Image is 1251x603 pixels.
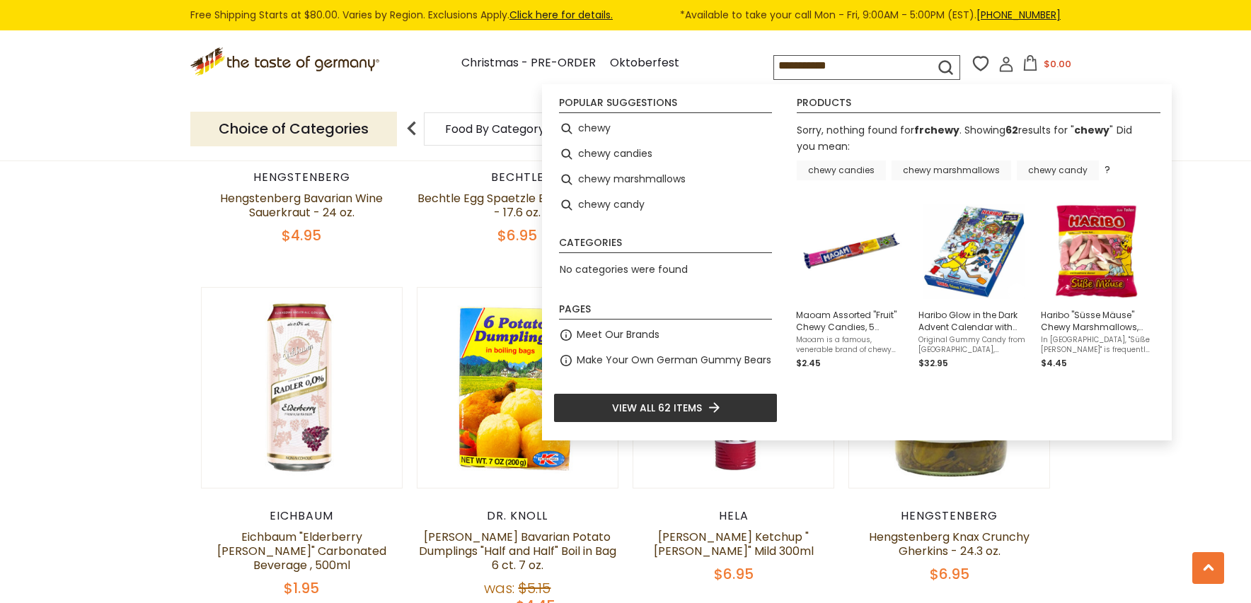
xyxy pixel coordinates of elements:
a: [PERSON_NAME] Ketchup "[PERSON_NAME]" Mild 300ml [654,529,814,559]
div: Free Shipping Starts at $80.00. Varies by Region. Exclusions Apply. [190,7,1061,23]
li: chewy marshmallows [553,167,778,192]
b: 62 [1005,123,1018,137]
li: chewy [553,116,778,141]
a: [PHONE_NUMBER] [976,8,1061,22]
a: Bechtle Egg Spaetzle Bavarian Style - 17.6 oz. [417,190,618,221]
label: Was: [484,578,514,598]
span: Maoam is a famous, venerable brand of chewy candies all with a lot of fruit flavors. This assortm... [796,335,907,355]
img: previous arrow [398,115,426,143]
p: Choice of Categories [190,112,397,146]
li: Meet Our Brands [553,322,778,348]
a: Christmas - PRE-ORDER [461,54,596,73]
img: Eichbaum "Elderberry Radler" Carbonated Beverage , 500ml [202,288,402,488]
div: Hengstenberg [848,509,1050,523]
b: frchewy [914,123,959,137]
span: Haribo "Süsse Mäuse" Chewy Marshmallows, 175g - Made in [GEOGRAPHIC_DATA] [1041,309,1152,333]
span: Showing results for " " [964,123,1113,137]
li: Products [797,98,1160,113]
a: Meet Our Brands [577,327,659,343]
span: $4.45 [1041,357,1067,369]
li: Pages [559,304,772,320]
span: In [GEOGRAPHIC_DATA], "Süße [PERSON_NAME]" is frequently used as a "pet name" between lovers. [PE... [1041,335,1152,355]
a: Click here for details. [509,8,613,22]
a: Hengstenberg Bavarian Wine Sauerkraut - 24 oz. [220,190,383,221]
span: $6.95 [714,564,754,584]
li: Make Your Own German Gummy Bears [553,348,778,373]
a: Make Your Own German Gummy Bears [577,352,771,368]
a: Food By Category [445,124,545,134]
span: Haribo Glow in the Dark Advent Calendar with Assorted Gummy and Chewy Candies, 24 Treat Size Bags... [918,309,1030,333]
div: Dr. Knoll [417,509,618,523]
div: Hela [633,509,834,523]
span: $1.95 [284,578,319,598]
span: *Available to take your call Mon - Fri, 9:00AM - 5:00PM (EST). [680,7,1061,23]
a: Maoam Assorted "Fruit" Chewy Candies, 5 Flavors, 3.9 ozMaoam is a famous, venerable brand of chew... [796,200,907,370]
span: $32.95 [918,357,948,369]
span: $6.95 [497,226,537,245]
li: chewy candies [553,141,778,167]
a: Hengstenberg Knax Crunchy Gherkins - 24.3 oz. [869,529,1030,559]
li: Categories [559,238,772,253]
span: $5.15 [518,578,550,598]
a: Haribo Glow in the Dark Advent Calendar with Assorted Gummy and Chewy Candies, 24 Treat Size Bags... [918,200,1030,370]
span: $0.00 [1044,57,1071,71]
span: Sorry, nothing found for . [797,123,962,137]
div: Hengstenberg [201,170,403,185]
li: Haribo Glow in the Dark Advent Calendar with Assorted Gummy and Chewy Candies, 24 Treat Size Bags... [913,194,1035,376]
div: Eichbaum [201,509,403,523]
li: Maoam Assorted "Fruit" Chewy Candies, 5 Flavors, 3.9 oz [790,194,913,376]
li: Haribo "Süsse Mäuse" Chewy Marshmallows, 175g - Made in Germany [1035,194,1158,376]
span: Maoam Assorted "Fruit" Chewy Candies, 5 Flavors, 3.9 oz [796,309,907,333]
li: Popular suggestions [559,98,772,113]
span: $6.95 [930,564,969,584]
a: chewy candy [1017,160,1099,180]
li: chewy candy [553,192,778,218]
a: Haribo "Süsse Mäuse" Chewy Marshmallows, 175g - Made in [GEOGRAPHIC_DATA]In [GEOGRAPHIC_DATA], "S... [1041,200,1152,370]
span: $2.45 [796,357,821,369]
span: View all 62 items [612,400,702,416]
a: Oktoberfest [610,54,679,73]
a: chewy [1074,123,1109,137]
a: chewy candies [797,160,886,180]
button: $0.00 [1017,55,1077,76]
div: Did you mean: ? [797,123,1132,177]
div: Instant Search Results [542,84,1172,440]
img: Dr. Knoll Bavarian Potato Dumplings "Half and Half" Boil in Bag 6 ct. 7 oz. [417,288,618,488]
span: No categories were found [560,262,688,276]
div: Bechtle [417,170,618,185]
a: Eichbaum "Elderberry [PERSON_NAME]" Carbonated Beverage , 500ml [217,529,386,573]
li: View all 62 items [553,393,778,423]
span: $4.95 [282,226,321,245]
a: chewy marshmallows [892,160,1011,180]
span: Original Gummy Candy from [GEOGRAPHIC_DATA], [GEOGRAPHIC_DATA]. 24 doors lead to the most famous ... [918,335,1030,355]
a: [PERSON_NAME] Bavarian Potato Dumplings "Half and Half" Boil in Bag 6 ct. 7 oz. [419,529,616,573]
